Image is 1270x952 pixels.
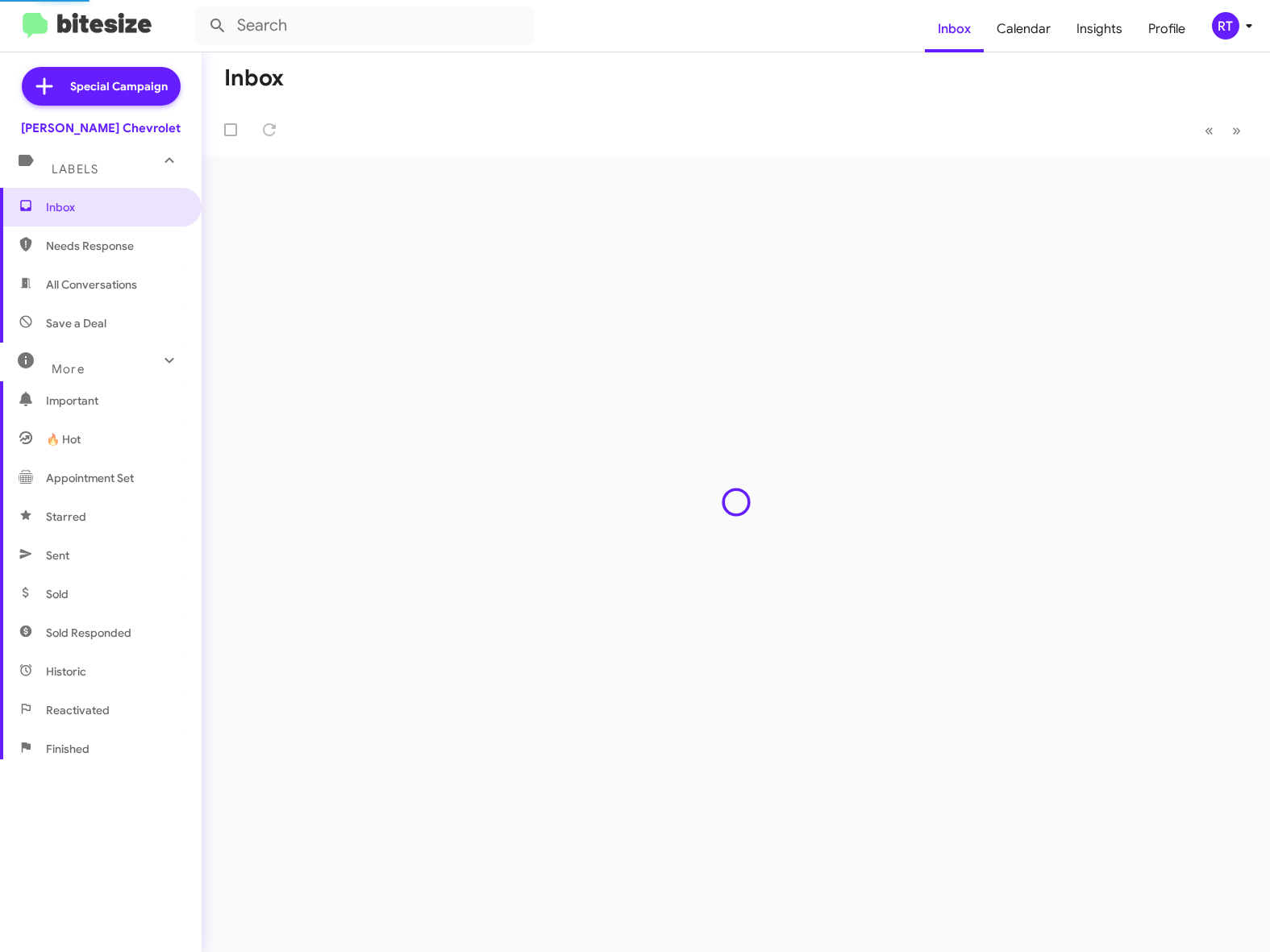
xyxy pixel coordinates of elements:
[224,65,284,91] h1: Inbox
[46,702,110,718] span: Reactivated
[46,663,86,680] span: Historic
[1064,6,1135,52] a: Insights
[46,741,90,757] span: Finished
[46,586,69,602] span: Sold
[21,120,181,136] div: [PERSON_NAME] Chevrolet
[46,199,183,215] span: Inbox
[52,162,98,177] span: Labels
[195,6,534,45] input: Search
[22,67,181,106] a: Special Campaign
[1232,120,1241,140] span: »
[46,509,86,525] span: Starred
[46,393,183,409] span: Important
[1205,120,1214,140] span: «
[1196,114,1251,147] nav: Page navigation example
[46,315,106,331] span: Save a Deal
[984,6,1064,52] a: Calendar
[46,625,131,641] span: Sold Responded
[46,276,137,293] span: All Conversations
[46,431,81,447] span: 🔥 Hot
[70,78,168,94] span: Special Campaign
[46,470,134,486] span: Appointment Set
[46,547,69,563] span: Sent
[925,6,984,52] a: Inbox
[1222,114,1251,147] button: Next
[1212,12,1239,39] div: RT
[1198,12,1252,39] button: RT
[52,362,85,376] span: More
[1195,114,1223,147] button: Previous
[1135,6,1198,52] a: Profile
[46,238,183,254] span: Needs Response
